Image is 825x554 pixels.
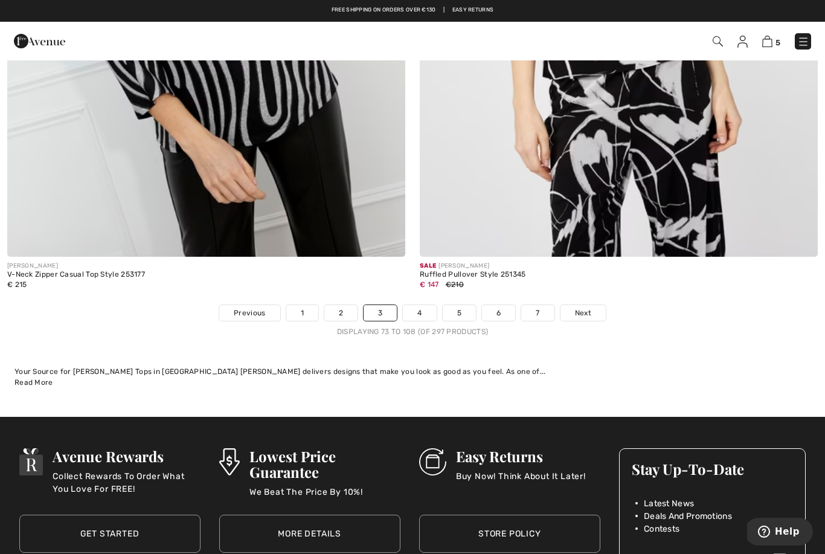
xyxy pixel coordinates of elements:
a: 1ère Avenue [14,34,65,46]
div: [PERSON_NAME] [420,262,526,271]
iframe: Opens a widget where you can find more information [747,518,813,548]
a: Store Policy [419,515,600,553]
img: Easy Returns [419,448,446,475]
p: Buy Now! Think About It Later! [456,470,586,494]
a: 5 [762,34,780,48]
a: Easy Returns [452,6,494,14]
a: 6 [482,305,515,321]
a: Get Started [19,515,201,553]
a: 3 [364,305,397,321]
h3: Avenue Rewards [53,448,200,464]
div: [PERSON_NAME] [7,262,145,271]
img: Search [713,36,723,47]
img: Menu [797,36,809,48]
span: € 215 [7,280,27,289]
img: Avenue Rewards [19,448,43,475]
h3: Easy Returns [456,448,586,464]
span: Sale [420,262,436,269]
span: Previous [234,308,265,318]
a: 4 [403,305,436,321]
a: Previous [219,305,280,321]
span: 5 [775,38,780,47]
a: 2 [324,305,358,321]
a: 7 [521,305,554,321]
div: V-Neck Zipper Casual Top Style 253177 [7,271,145,279]
img: Lowest Price Guarantee [219,448,240,475]
img: Shopping Bag [762,36,772,47]
p: We Beat The Price By 10%! [249,486,400,510]
a: Next [560,305,606,321]
a: 5 [443,305,476,321]
img: 1ère Avenue [14,29,65,53]
p: Collect Rewards To Order What You Love For FREE! [53,470,200,494]
span: Contests [644,523,679,535]
div: Ruffled Pullover Style 251345 [420,271,526,279]
div: Your Source for [PERSON_NAME] Tops in [GEOGRAPHIC_DATA] [PERSON_NAME] delivers designs that make ... [14,366,811,377]
h3: Stay Up-To-Date [632,461,794,477]
span: Deals And Promotions [644,510,732,523]
a: Free shipping on orders over €130 [332,6,436,14]
span: | [443,6,445,14]
span: Next [575,308,591,318]
a: More Details [219,515,400,553]
span: € 147 [420,280,439,289]
h3: Lowest Price Guarantee [249,448,400,480]
a: 1 [286,305,318,321]
span: €210 [446,280,464,289]
span: Read More [14,378,53,387]
span: Latest News [644,497,694,510]
img: My Info [737,36,748,48]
